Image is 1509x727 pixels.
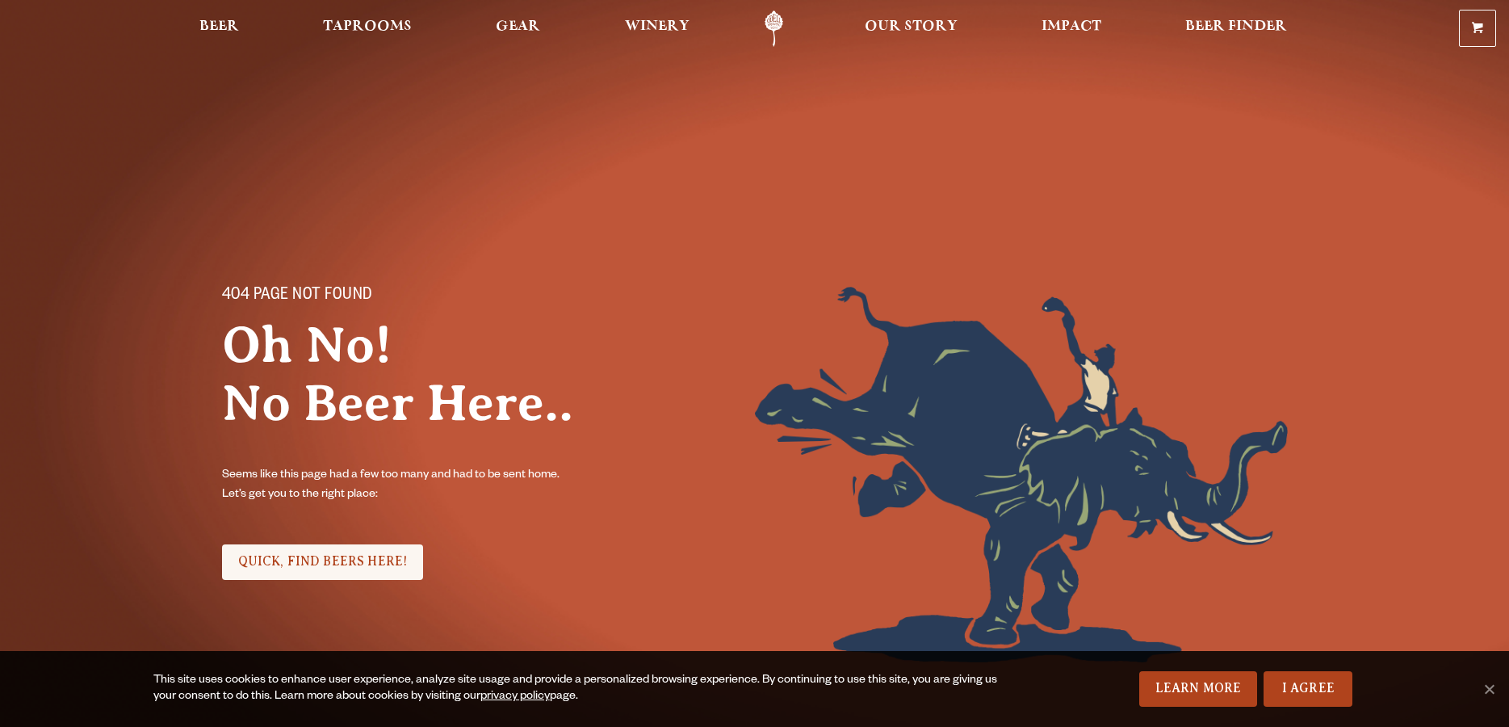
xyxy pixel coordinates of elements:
a: Our Story [854,11,968,47]
div: This site uses cookies to enhance user experience, analyze site usage and provide a personalized ... [153,673,1010,705]
span: Gear [496,20,540,33]
span: Taprooms [323,20,412,33]
a: Gear [485,11,551,47]
span: Beer [199,20,239,33]
a: Beer Finder [1175,11,1297,47]
span: QUICK, FIND BEERS HERE! [238,554,408,569]
a: Winery [614,11,700,47]
img: Foreground404 [755,287,1288,662]
a: privacy policy [480,691,550,704]
a: QUICK, FIND BEERS HERE! [222,544,424,580]
a: Impact [1031,11,1112,47]
span: Beer Finder [1185,20,1287,33]
p: 404 PAGE NOT FOUND [222,287,577,306]
a: Taprooms [312,11,422,47]
a: I Agree [1264,671,1352,707]
span: Impact [1042,20,1101,33]
a: Beer [189,11,249,47]
div: Check it Out [222,542,424,582]
a: Learn More [1139,671,1258,707]
span: Our Story [865,20,958,33]
a: Odell Home [744,11,804,47]
p: Seems like this page had a few too many and had to be sent home. Let’s get you to the right place: [222,466,577,505]
span: No [1481,681,1497,697]
span: Winery [625,20,690,33]
h2: Oh No! No Beer Here.. [222,316,610,432]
